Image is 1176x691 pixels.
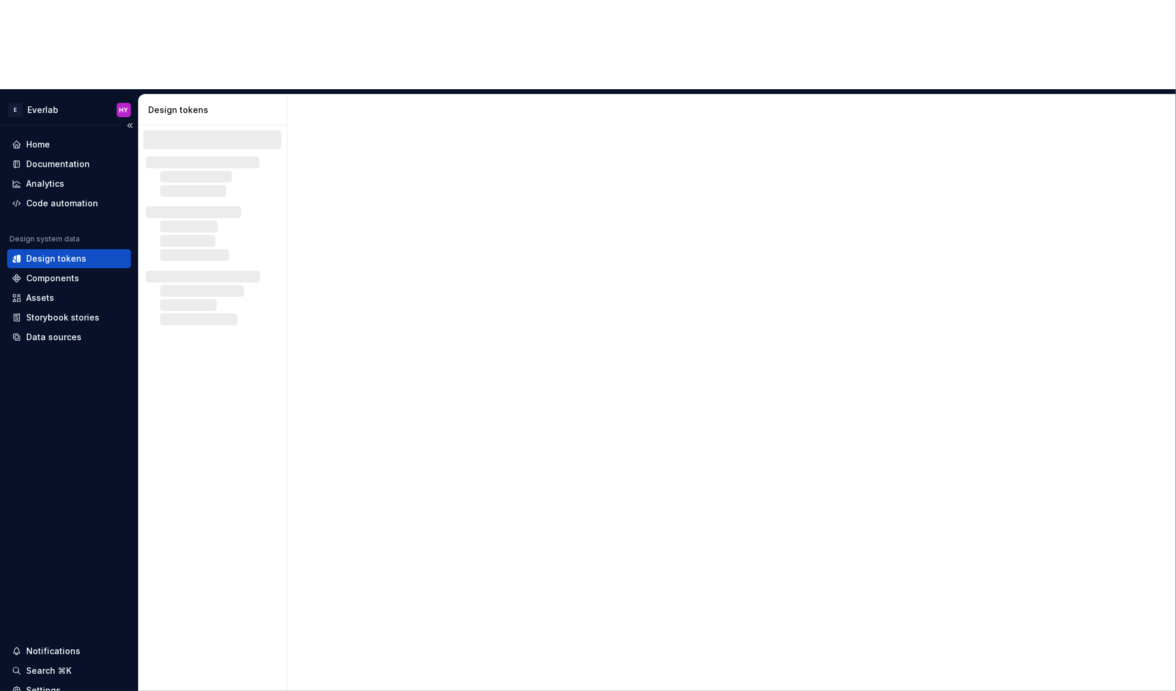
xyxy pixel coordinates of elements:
div: Components [26,272,79,284]
a: Storybook stories [7,308,131,327]
a: Analytics [7,174,131,193]
div: Home [26,139,50,150]
a: Components [7,269,131,288]
div: HY [120,105,129,115]
button: Search ⌘K [7,661,131,680]
div: Code automation [26,197,98,209]
a: Code automation [7,194,131,213]
a: Design tokens [7,249,131,268]
a: Documentation [7,155,131,174]
a: Home [7,135,131,154]
div: Design system data [10,234,80,244]
button: EEverlabHY [2,97,136,123]
a: Data sources [7,328,131,347]
div: Documentation [26,158,90,170]
div: Everlab [27,104,58,116]
div: Data sources [26,331,82,343]
div: E [8,103,23,117]
div: Analytics [26,178,64,190]
button: Collapse sidebar [121,117,138,134]
div: Notifications [26,645,80,657]
div: Design tokens [26,253,86,265]
div: Storybook stories [26,312,99,323]
button: Notifications [7,642,131,661]
div: Design tokens [148,104,282,116]
div: Search ⌘K [26,665,71,677]
a: Assets [7,288,131,307]
div: Assets [26,292,54,304]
